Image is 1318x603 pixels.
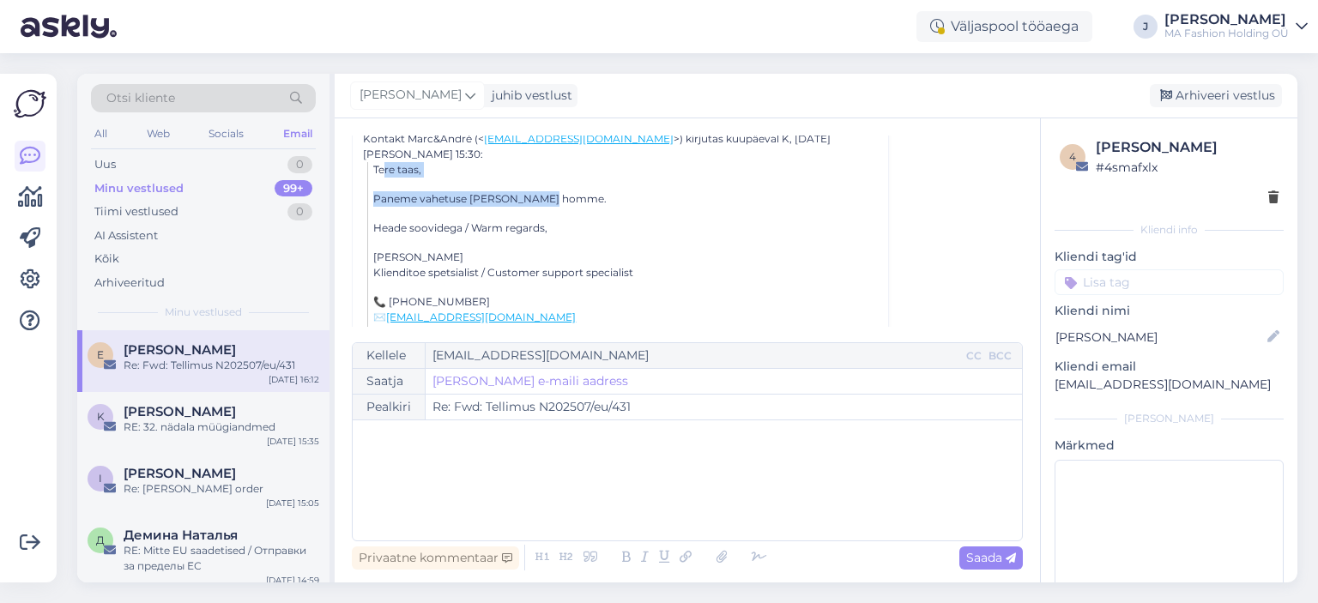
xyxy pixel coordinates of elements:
span: I [99,472,102,485]
span: 4 [1069,150,1076,163]
div: [DATE] 15:35 [267,435,319,448]
div: Arhiveeri vestlus [1150,84,1282,107]
span: IRYNA SMAGINA [124,466,236,481]
span: Otsi kliente [106,89,175,107]
div: [DATE] 14:59 [266,574,319,587]
div: Uus [94,156,116,173]
div: Kontakt Marc&André (< >) kirjutas kuupäeval K, [DATE][PERSON_NAME] 15:30: [363,131,878,162]
div: Privaatne kommentaar [352,546,519,570]
span: E [97,348,104,361]
div: RE: Mitte EU saadetised / Отправки за пределы ЕС [124,543,319,574]
div: BCC [985,348,1015,364]
div: 99+ [275,180,312,197]
p: [EMAIL_ADDRESS][DOMAIN_NAME] [1055,376,1284,394]
input: Recepient... [426,343,963,368]
p: Kliendi email [1055,358,1284,376]
div: MA Fashion Holding OÜ [1164,27,1289,40]
input: Lisa nimi [1055,328,1264,347]
p: Kliendi tag'id [1055,248,1284,266]
img: Askly Logo [14,87,46,120]
div: Väljaspool tööaega [916,11,1092,42]
div: Socials [205,123,247,145]
p: [PERSON_NAME] Klienditoe spetsialist / Customer support specialist [373,250,877,280]
a: [EMAIL_ADDRESS][DOMAIN_NAME] [484,132,674,145]
div: [PERSON_NAME] [1164,13,1289,27]
a: [PERSON_NAME] e-maili aadress [432,372,628,390]
a: [PERSON_NAME]MA Fashion Holding OÜ [1164,13,1308,40]
p: 📞 [PHONE_NUMBER] ✉️ 🌐 [373,294,877,341]
div: [DATE] 16:12 [269,373,319,386]
div: RE: 32. nädala müügiandmed [124,419,319,435]
div: [PERSON_NAME] [1055,411,1284,426]
span: [PERSON_NAME] [360,86,462,105]
div: Email [280,123,316,145]
p: Heade soovidega / Warm regards, [373,220,877,236]
div: [PERSON_NAME] [1096,137,1279,158]
div: 0 [287,203,312,220]
p: Paneme vahetuse [PERSON_NAME] homme. [373,191,877,207]
div: Web [143,123,173,145]
div: Saatja [353,369,426,394]
span: Демина Наталья [124,528,238,543]
div: Arhiveeritud [94,274,165,292]
div: Re: Fwd: Tellimus N202507/eu/431 [124,358,319,373]
div: [DATE] 15:05 [266,497,319,510]
input: Lisa tag [1055,269,1284,295]
div: Kõik [94,250,119,268]
a: [EMAIL_ADDRESS][DOMAIN_NAME] [386,311,576,323]
span: Evelin Krihvel [124,342,236,358]
p: Märkmed [1055,437,1284,455]
input: Write subject here... [426,395,1022,419]
div: J [1134,15,1158,39]
div: All [91,123,111,145]
span: Saada [966,550,1016,565]
div: 0 [287,156,312,173]
div: juhib vestlust [485,87,572,105]
span: Karmo Käär [124,404,236,419]
span: Д [96,534,105,546]
div: # 4smafxlx [1096,158,1279,177]
div: AI Assistent [94,227,158,244]
p: Kliendi nimi [1055,302,1284,320]
div: Re: [PERSON_NAME] order [124,481,319,497]
p: Tere taas, [373,162,877,178]
div: CC [963,348,985,364]
div: Kellele [353,343,426,368]
div: Tiimi vestlused [94,203,178,220]
div: Kliendi info [1055,222,1284,238]
div: Pealkiri [353,395,426,419]
span: Minu vestlused [165,305,242,320]
div: Minu vestlused [94,180,184,197]
span: K [97,410,105,423]
a: [DOMAIN_NAME] [386,326,477,339]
